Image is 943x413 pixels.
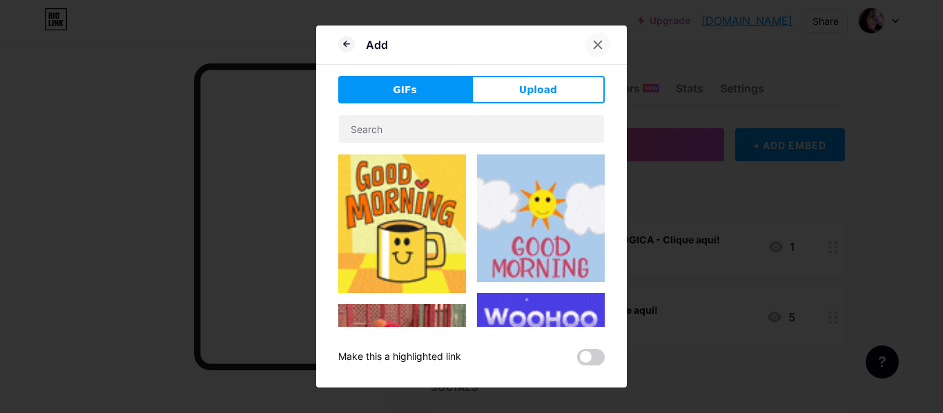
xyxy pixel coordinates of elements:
[366,37,388,53] div: Add
[338,76,471,103] button: GIFs
[471,76,605,103] button: Upload
[338,304,466,401] img: Gihpy
[519,83,557,97] span: Upload
[338,349,461,365] div: Make this a highlighted link
[393,83,417,97] span: GIFs
[477,154,605,282] img: Gihpy
[339,115,604,143] input: Search
[338,154,466,293] img: Gihpy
